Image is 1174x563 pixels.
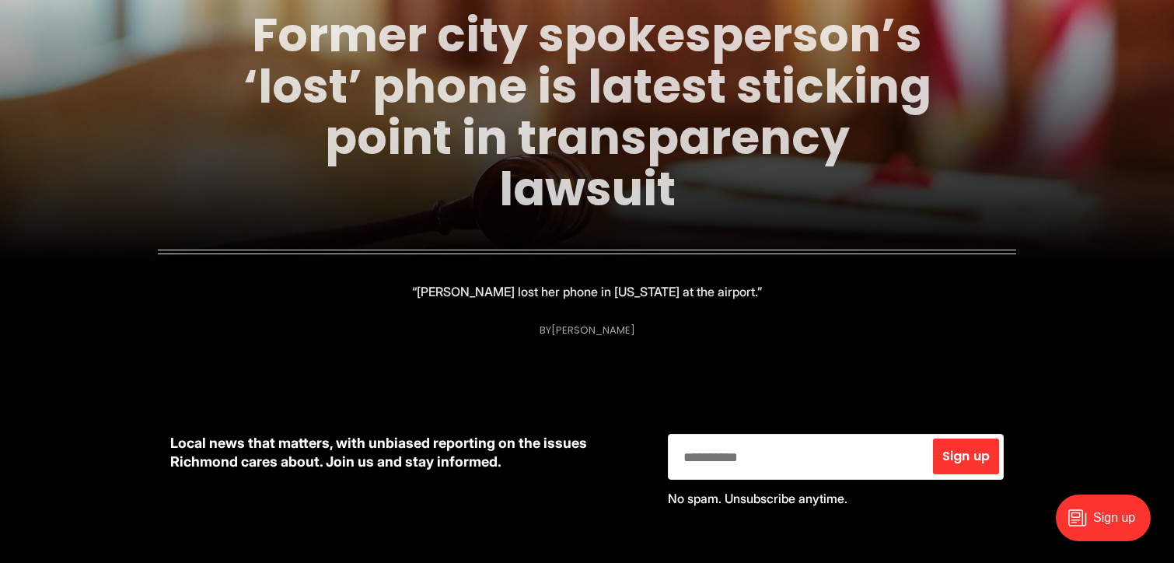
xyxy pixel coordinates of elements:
[668,491,847,506] span: No spam. Unsubscribe anytime.
[412,281,762,302] p: “[PERSON_NAME] lost her phone in [US_STATE] at the airport.”
[942,450,990,463] span: Sign up
[243,2,931,222] a: Former city spokesperson’s ‘lost’ phone is latest sticking point in transparency lawsuit
[551,323,635,337] a: [PERSON_NAME]
[1043,487,1174,563] iframe: portal-trigger
[170,434,643,471] p: Local news that matters, with unbiased reporting on the issues Richmond cares about. Join us and ...
[933,439,999,474] button: Sign up
[540,324,635,336] div: By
